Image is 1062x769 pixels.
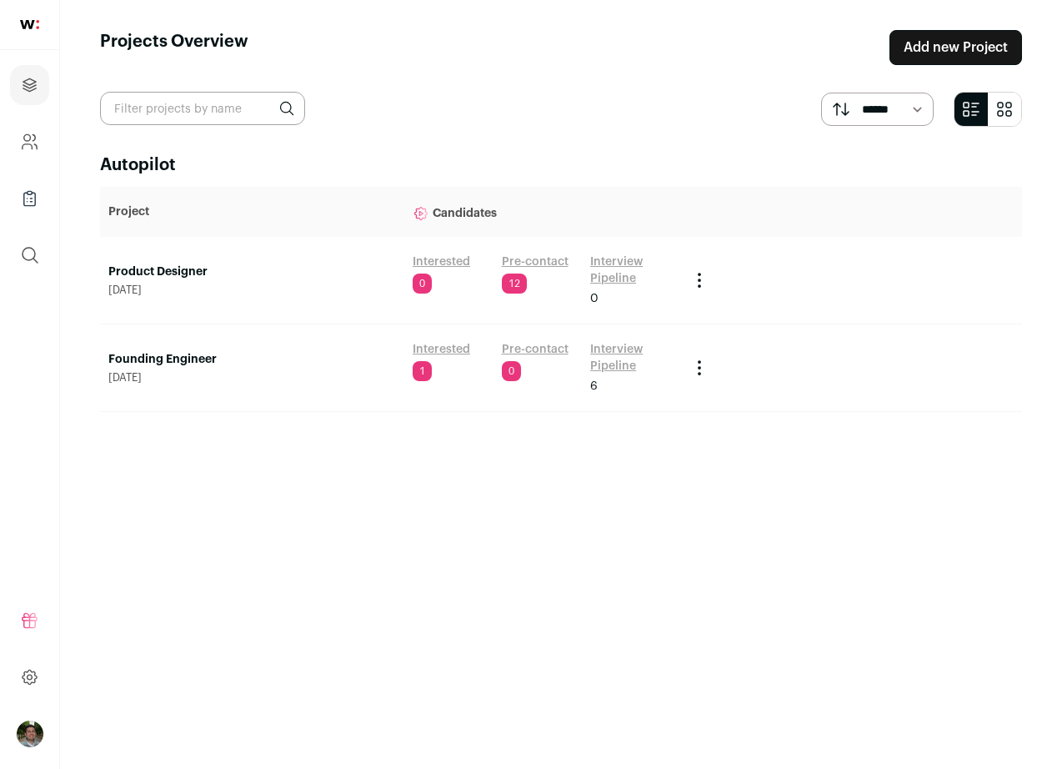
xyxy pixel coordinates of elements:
button: Project Actions [689,270,709,290]
a: Product Designer [108,264,396,280]
p: Candidates [413,195,673,229]
a: Projects [10,65,49,105]
button: Project Actions [689,358,709,378]
button: Open dropdown [17,721,43,747]
img: wellfound-shorthand-0d5821cbd27db2630d0214b213865d53afaa358527fdda9d0ea32b1df1b89c2c.svg [20,20,39,29]
input: Filter projects by name [100,92,305,125]
span: 12 [502,274,527,294]
span: [DATE] [108,371,396,384]
a: Pre-contact [502,341,569,358]
img: 19285379-medium_jpg [17,721,43,747]
a: Interview Pipeline [590,254,673,287]
a: Interested [413,254,470,270]
span: 0 [502,361,521,381]
span: 0 [590,290,599,307]
a: Add new Project [889,30,1022,65]
a: Interested [413,341,470,358]
span: 6 [590,378,598,395]
span: 1 [413,361,432,381]
span: 0 [413,274,432,294]
a: Founding Engineer [108,351,396,368]
a: Company Lists [10,178,49,219]
a: Company and ATS Settings [10,122,49,162]
h2: Autopilot [100,153,1022,177]
a: Interview Pipeline [590,341,673,374]
h1: Projects Overview [100,30,248,65]
span: [DATE] [108,284,396,297]
a: Pre-contact [502,254,569,270]
p: Project [108,204,396,220]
